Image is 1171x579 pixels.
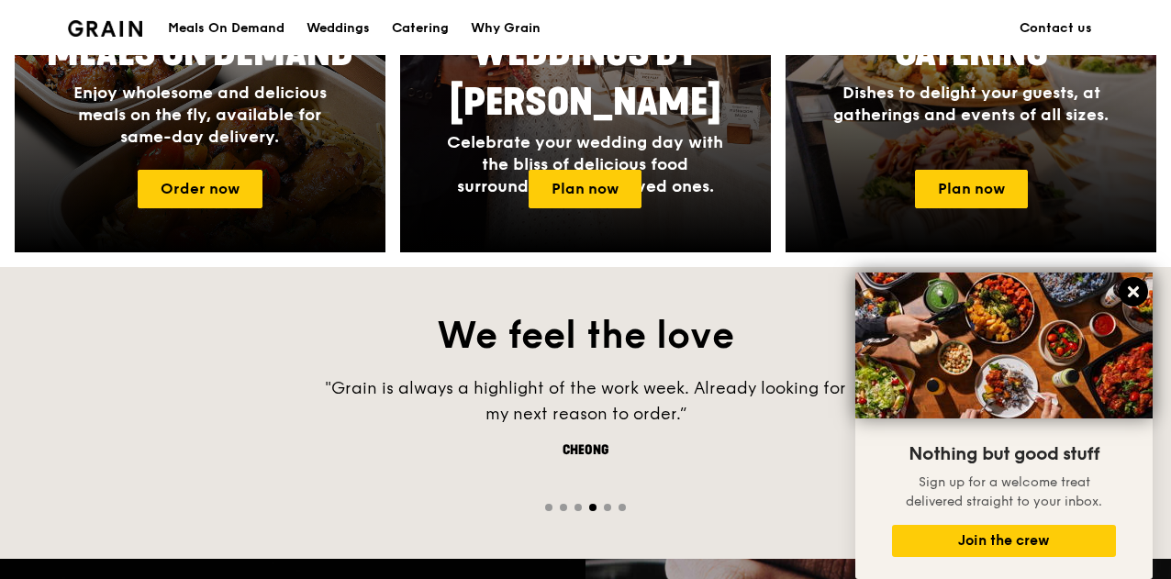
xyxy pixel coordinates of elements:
[545,504,552,511] span: Go to slide 1
[574,504,582,511] span: Go to slide 3
[138,170,262,208] a: Order now
[392,1,449,56] div: Catering
[560,504,567,511] span: Go to slide 2
[909,443,1099,465] span: Nothing but good stuff
[68,20,142,37] img: Grain
[307,1,370,56] div: Weddings
[892,525,1116,557] button: Join the crew
[73,83,327,147] span: Enjoy wholesome and delicious meals on the fly, available for same-day delivery.
[1009,1,1103,56] a: Contact us
[855,273,1153,418] img: DSC07876-Edit02-Large.jpeg
[381,1,460,56] a: Catering
[589,504,597,511] span: Go to slide 4
[529,170,641,208] a: Plan now
[447,132,723,196] span: Celebrate your wedding day with the bliss of delicious food surrounded by your loved ones.
[310,375,861,427] div: "Grain is always a highlight of the work week. Already looking for my next reason to order.”
[906,474,1102,509] span: Sign up for a welcome treat delivered straight to your inbox.
[833,83,1109,125] span: Dishes to delight your guests, at gatherings and events of all sizes.
[1119,277,1148,306] button: Close
[471,1,541,56] div: Why Grain
[604,504,611,511] span: Go to slide 5
[168,1,284,56] div: Meals On Demand
[460,1,552,56] a: Why Grain
[915,170,1028,208] a: Plan now
[619,504,626,511] span: Go to slide 6
[296,1,381,56] a: Weddings
[310,441,861,460] div: Cheong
